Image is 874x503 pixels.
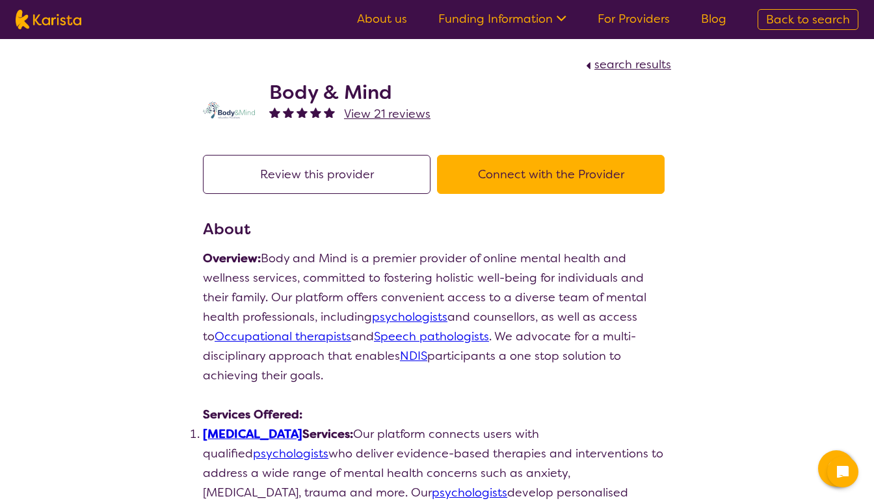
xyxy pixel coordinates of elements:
button: Channel Menu [818,450,854,487]
span: View 21 reviews [344,106,430,122]
strong: Overview: [203,251,261,266]
img: fullstar [269,107,280,118]
a: psychologists [253,446,328,461]
a: About us [357,11,407,27]
strong: Services: [203,426,353,442]
a: For Providers [598,11,670,27]
img: fullstar [310,107,321,118]
span: search results [594,57,671,72]
a: Connect with the Provider [437,167,671,182]
img: Karista logo [16,10,81,29]
a: psychologists [372,309,447,325]
a: [MEDICAL_DATA] [203,426,302,442]
a: Speech pathologists [374,329,489,344]
img: qmpolprhjdhzpcuekzqg.svg [203,102,255,118]
a: Blog [701,11,726,27]
a: Occupational therapists [215,329,351,344]
h2: Body & Mind [269,81,430,104]
h3: About [203,217,671,241]
span: Back to search [766,12,850,27]
img: fullstar [297,107,308,118]
strong: Services Offered: [203,407,302,422]
a: NDIS [400,348,427,364]
a: Back to search [758,9,858,30]
a: search results [583,57,671,72]
img: fullstar [283,107,294,118]
a: Review this provider [203,167,437,182]
img: fullstar [324,107,335,118]
p: Body and Mind is a premier provider of online mental health and wellness services, committed to f... [203,249,671,385]
a: View 21 reviews [344,104,430,124]
a: psychologists [432,485,507,500]
a: Funding Information [438,11,566,27]
button: Connect with the Provider [437,155,665,194]
button: Review this provider [203,155,430,194]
